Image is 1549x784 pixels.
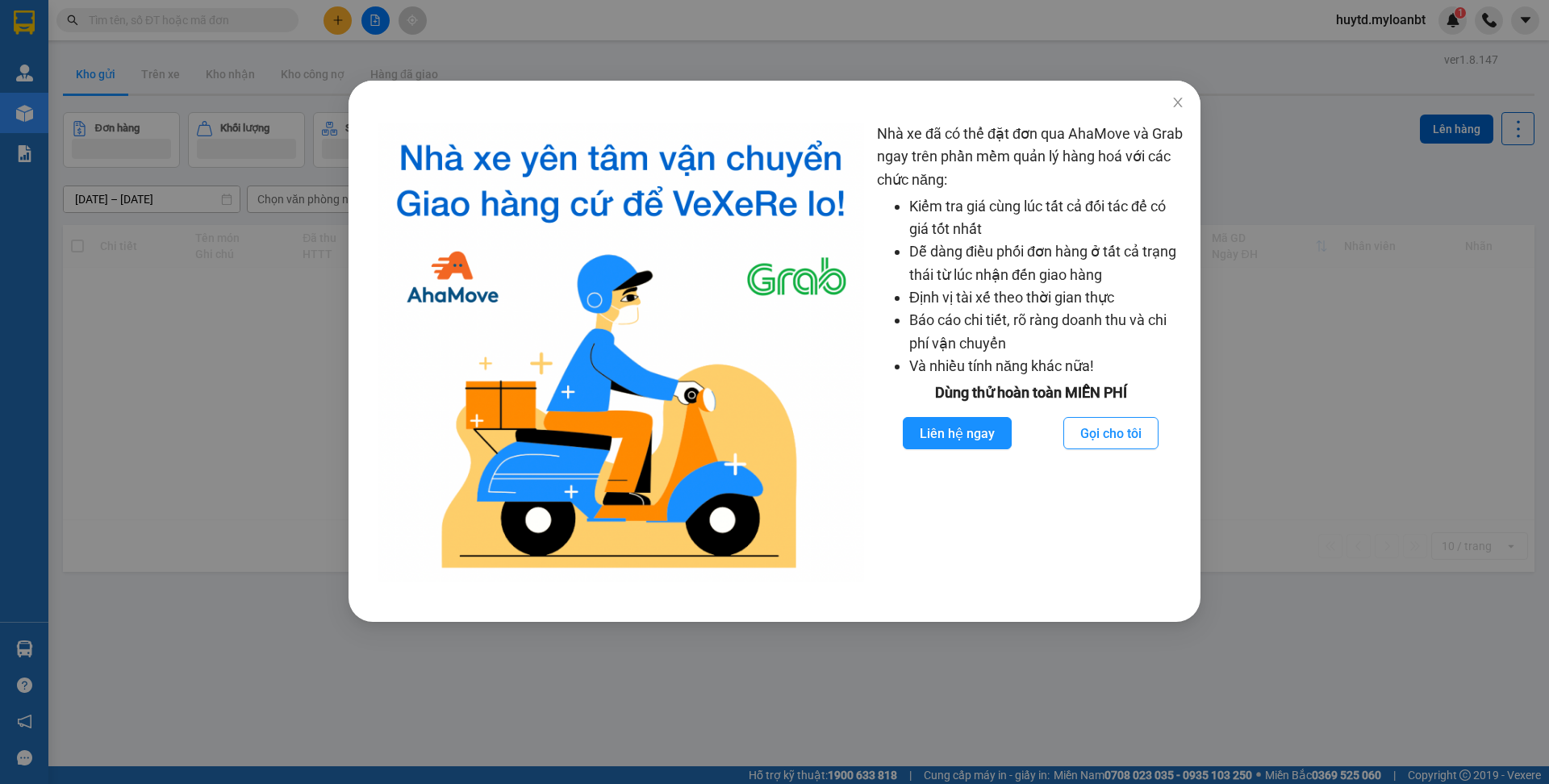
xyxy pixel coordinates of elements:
button: Liên hệ ngay [903,417,1012,449]
span: Gọi cho tôi [1080,423,1142,444]
li: Báo cáo chi tiết, rõ ràng doanh thu và chi phí vận chuyển [909,309,1184,355]
div: Nhà xe đã có thể đặt đơn qua AhaMove và Grab ngay trên phần mềm quản lý hàng hoá với các chức năng: [877,123,1184,582]
span: close [1171,96,1184,109]
img: logo [378,123,864,582]
span: Liên hệ ngay [920,423,995,444]
button: Close [1155,81,1200,126]
div: Dùng thử hoàn toàn MIỄN PHÍ [877,382,1184,404]
li: Kiểm tra giá cùng lúc tất cả đối tác để có giá tốt nhất [909,195,1184,241]
li: Định vị tài xế theo thời gian thực [909,286,1184,309]
li: Dễ dàng điều phối đơn hàng ở tất cả trạng thái từ lúc nhận đến giao hàng [909,240,1184,286]
li: Và nhiều tính năng khác nữa! [909,355,1184,377]
button: Gọi cho tôi [1063,417,1159,449]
